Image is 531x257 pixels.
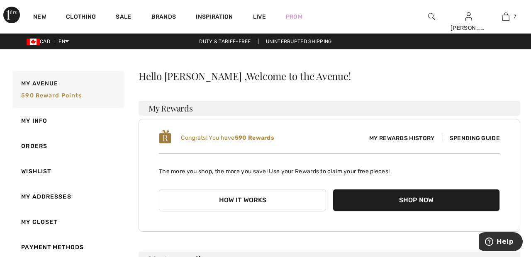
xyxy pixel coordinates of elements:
a: Wishlist [11,159,124,184]
b: 590 Rewards [235,134,274,141]
img: loyalty_logo_r.svg [159,129,171,144]
img: My Bag [502,12,509,22]
span: 7 [514,13,516,20]
span: EN [58,39,69,44]
span: My Avenue [21,79,58,88]
a: Sale [116,13,131,22]
a: My Closet [11,209,124,235]
span: 590 Reward points [21,92,82,99]
img: Canadian Dollar [27,39,40,45]
h3: My Rewards [139,101,520,116]
div: Hello [PERSON_NAME] , [139,71,520,81]
span: Inspiration [196,13,233,22]
a: Clothing [66,13,96,22]
p: The more you shop, the more you save! Use your Rewards to claim your free pieces! [159,160,500,176]
span: My Rewards History [363,134,441,143]
button: How it works [159,189,326,211]
img: 1ère Avenue [3,7,20,23]
span: Welcome to the Avenue! [246,71,351,81]
a: Orders [11,133,124,159]
iframe: Opens a widget where you can find more information [479,232,523,253]
span: Spending Guide [443,135,500,142]
button: Shop Now [333,189,500,211]
a: Live [253,12,266,21]
img: search the website [428,12,435,22]
span: CAD [27,39,54,44]
a: Sign In [465,12,472,20]
a: Brands [151,13,176,22]
a: My Info [11,108,124,133]
a: New [33,13,46,22]
span: Congrats! You have [181,134,274,141]
img: My Info [465,12,472,22]
a: My Addresses [11,184,124,209]
a: Prom [286,12,302,21]
a: 7 [487,12,524,22]
div: [PERSON_NAME] [451,24,487,32]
